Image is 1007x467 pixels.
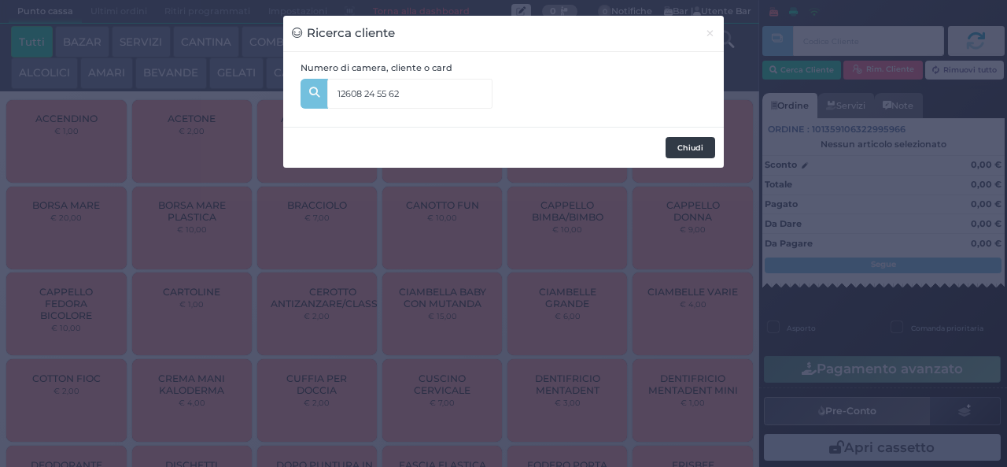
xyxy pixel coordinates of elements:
[705,24,715,42] span: ×
[292,24,395,43] h3: Ricerca cliente
[301,61,452,75] label: Numero di camera, cliente o card
[696,16,724,51] button: Chiudi
[666,137,715,159] button: Chiudi
[327,79,492,109] input: Es. 'Mario Rossi', '220' o '108123234234'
